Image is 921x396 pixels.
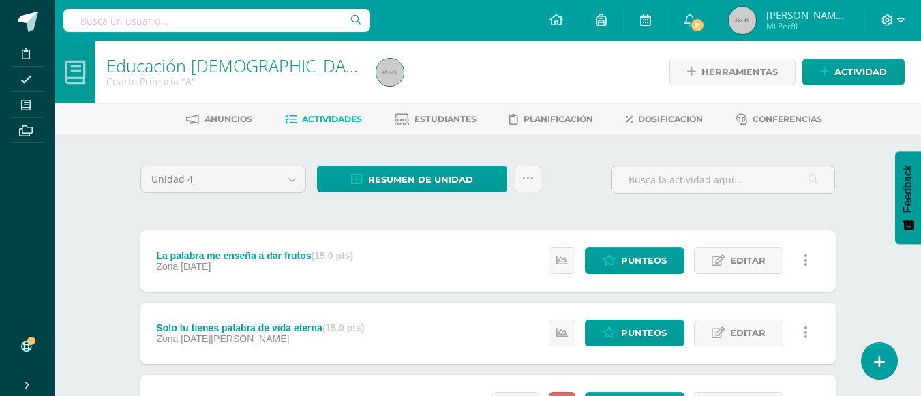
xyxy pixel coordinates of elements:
span: Punteos [621,248,667,273]
span: Zona [156,333,178,344]
div: Cuarto Primaria 'A' [106,75,360,88]
span: Punteos [621,320,667,346]
strong: (15.0 pts) [312,250,353,261]
a: Actividades [285,108,362,130]
a: Actividad [802,59,905,85]
a: Dosificación [626,108,703,130]
span: Unidad 4 [151,166,269,192]
input: Busca un usuario... [63,9,370,32]
span: [DATE] [181,261,211,272]
strong: (15.0 pts) [322,322,364,333]
span: Editar [730,248,766,273]
span: Actividad [834,59,887,85]
div: Solo tu tienes palabra de vida eterna [156,322,364,333]
span: 11 [690,18,705,33]
div: La palabra me enseña a dar frutos [156,250,353,261]
a: Planificación [509,108,593,130]
span: [PERSON_NAME][DATE] [766,8,848,22]
a: Punteos [585,320,684,346]
span: Planificación [524,114,593,124]
span: Herramientas [701,59,778,85]
span: Conferencias [753,114,822,124]
span: Anuncios [205,114,252,124]
span: Actividades [302,114,362,124]
a: Resumen de unidad [317,166,507,192]
a: Estudiantes [395,108,477,130]
span: Estudiantes [414,114,477,124]
span: Dosificación [638,114,703,124]
span: [DATE][PERSON_NAME] [181,333,289,344]
span: Mi Perfil [766,20,848,32]
a: Educación [DEMOGRAPHIC_DATA] [106,54,370,77]
a: Conferencias [736,108,822,130]
span: Zona [156,261,178,272]
button: Feedback - Mostrar encuesta [895,151,921,244]
span: Resumen de unidad [368,167,473,192]
input: Busca la actividad aquí... [612,166,834,193]
a: Unidad 4 [141,166,305,192]
span: Editar [730,320,766,346]
a: Anuncios [186,108,252,130]
img: 45x45 [376,59,404,86]
a: Punteos [585,247,684,274]
a: Herramientas [669,59,796,85]
h1: Educación Cristiana [106,56,360,75]
span: Feedback [902,165,914,213]
img: 45x45 [729,7,756,34]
